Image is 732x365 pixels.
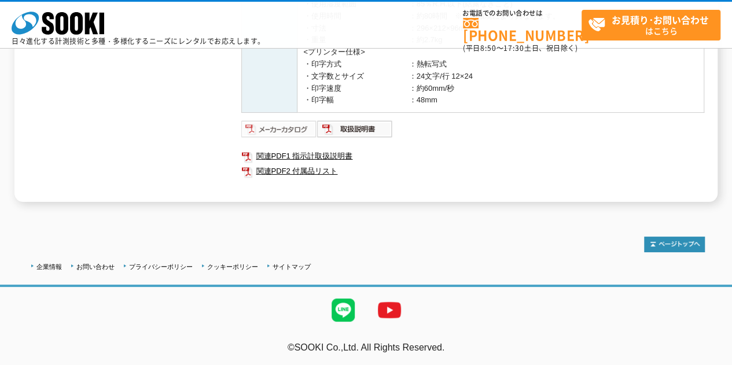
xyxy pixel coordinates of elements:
[241,127,317,136] a: メーカーカタログ
[463,18,582,42] a: [PHONE_NUMBER]
[612,13,709,27] strong: お見積り･お問い合わせ
[273,263,311,270] a: サイトマップ
[503,43,524,53] span: 17:30
[317,120,393,138] img: 取扱説明書
[480,43,496,53] span: 8:50
[463,43,577,53] span: (平日 ～ 土日、祝日除く)
[76,263,115,270] a: お問い合わせ
[366,287,413,333] img: YouTube
[207,263,258,270] a: クッキーポリシー
[12,38,265,45] p: 日々進化する計測技術と多種・多様化するニーズにレンタルでお応えします。
[129,263,193,270] a: プライバシーポリシー
[463,10,582,17] span: お電話でのお問い合わせは
[644,237,705,252] img: トップページへ
[241,120,317,138] img: メーカーカタログ
[588,10,720,39] span: はこちら
[582,10,720,40] a: お見積り･お問い合わせはこちら
[241,149,704,164] a: 関連PDF1 指示計取扱説明書
[241,164,704,179] a: 関連PDF2 付属品リスト
[36,263,62,270] a: 企業情報
[687,355,732,364] a: テストMail
[320,287,366,333] img: LINE
[317,127,393,136] a: 取扱説明書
